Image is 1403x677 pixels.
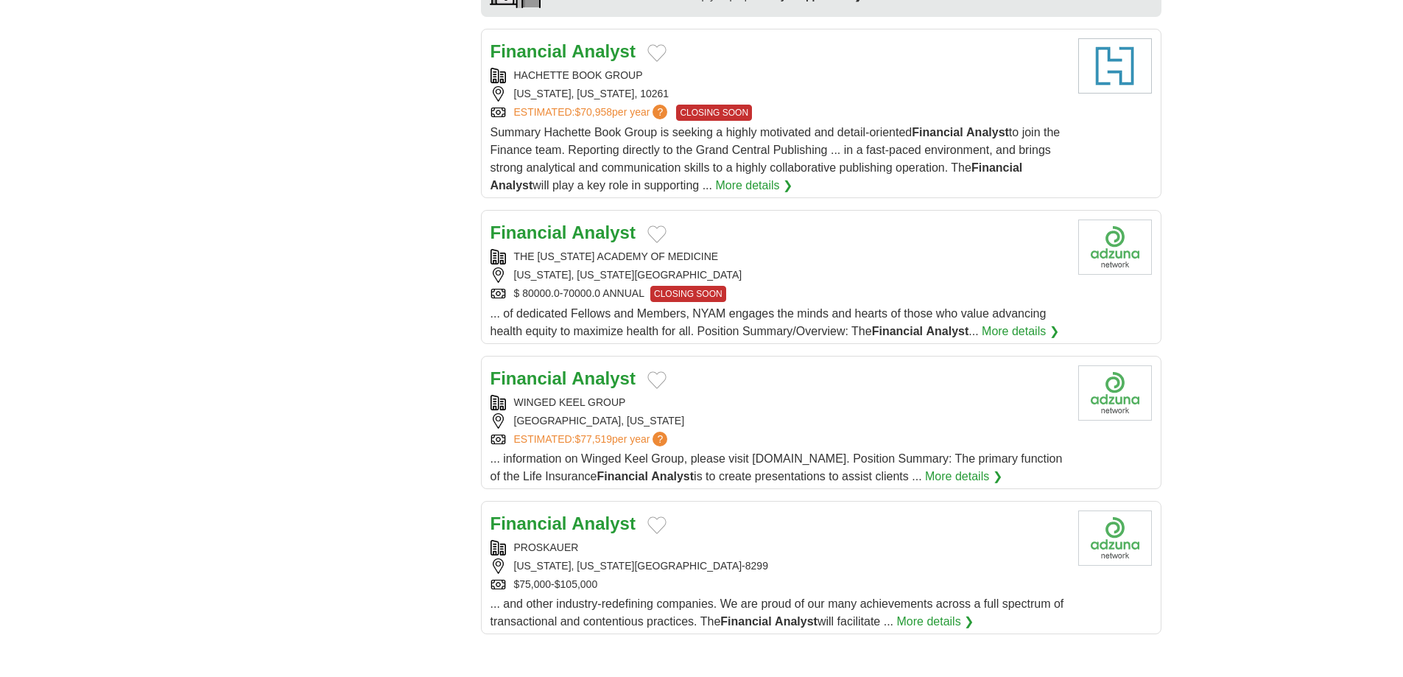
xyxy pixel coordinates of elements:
[490,395,1066,410] div: WINGED KEEL GROUP
[490,577,1066,592] div: $75,000-$105,000
[647,44,667,62] button: Add to favorite jobs
[490,86,1066,102] div: [US_STATE], [US_STATE], 10261
[490,597,1064,628] span: ... and other industry-redefining companies. We are proud of our many achievements across a full ...
[490,558,1066,574] div: [US_STATE], [US_STATE][GEOGRAPHIC_DATA]-8299
[966,126,1009,138] strong: Analyst
[650,286,726,302] span: CLOSING SOON
[490,222,567,242] strong: Financial
[490,513,636,533] a: Financial Analyst
[572,368,636,388] strong: Analyst
[572,513,636,533] strong: Analyst
[490,249,1066,264] div: THE [US_STATE] ACADEMY OF MEDICINE
[572,222,636,242] strong: Analyst
[490,307,1047,337] span: ... of dedicated Fellows and Members, NYAM engages the minds and hearts of those who value advanc...
[926,325,968,337] strong: Analyst
[647,371,667,389] button: Add to favorite jobs
[653,432,667,446] span: ?
[647,225,667,243] button: Add to favorite jobs
[653,105,667,119] span: ?
[597,470,647,483] strong: Financial
[1078,220,1152,275] img: Company logo
[490,41,636,61] a: Financial Analyst
[490,452,1063,483] span: ... information on Winged Keel Group, please visit [DOMAIN_NAME]. Position Summary: The primary f...
[971,161,1022,174] strong: Financial
[982,323,1059,340] a: More details ❯
[1078,38,1152,94] img: Hachette Book Group USA logo
[490,540,1066,555] div: PROSKAUER
[574,106,612,118] span: $70,958
[775,615,817,628] strong: Analyst
[490,286,1066,302] div: $ 80000.0-70000.0 ANNUAL
[912,126,963,138] strong: Financial
[715,177,792,194] a: More details ❯
[574,433,612,445] span: $77,519
[720,615,771,628] strong: Financial
[925,468,1002,485] a: More details ❯
[490,413,1066,429] div: [GEOGRAPHIC_DATA], [US_STATE]
[490,126,1061,192] span: Summary Hachette Book Group is seeking a highly motivated and detail-oriented to join the Finance...
[490,41,567,61] strong: Financial
[490,368,567,388] strong: Financial
[647,516,667,534] button: Add to favorite jobs
[490,179,533,192] strong: Analyst
[490,267,1066,283] div: [US_STATE], [US_STATE][GEOGRAPHIC_DATA]
[514,432,671,447] a: ESTIMATED:$77,519per year?
[490,513,567,533] strong: Financial
[490,368,636,388] a: Financial Analyst
[896,613,974,631] a: More details ❯
[1078,511,1152,566] img: Company logo
[1078,365,1152,421] img: Company logo
[490,222,636,242] a: Financial Analyst
[651,470,694,483] strong: Analyst
[676,105,752,121] span: CLOSING SOON
[872,325,923,337] strong: Financial
[514,69,643,81] a: HACHETTE BOOK GROUP
[514,105,671,121] a: ESTIMATED:$70,958per year?
[572,41,636,61] strong: Analyst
